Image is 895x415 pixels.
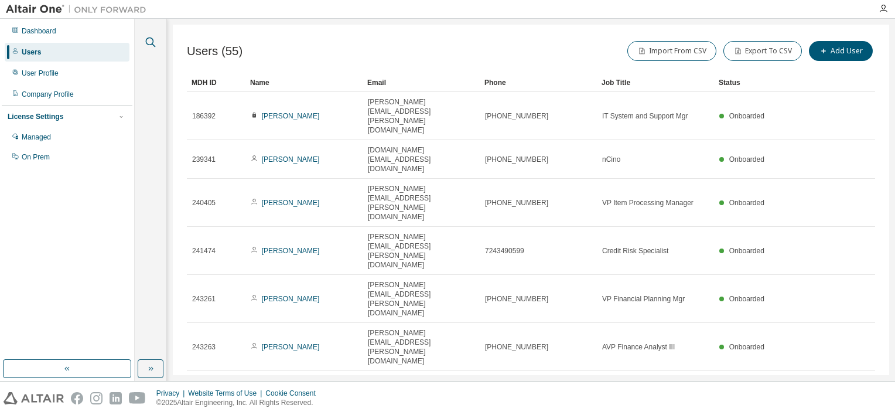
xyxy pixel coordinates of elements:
[110,392,122,404] img: linkedin.svg
[485,111,548,121] span: [PHONE_NUMBER]
[602,73,709,92] div: Job Title
[602,155,620,164] span: nCino
[262,295,320,303] a: [PERSON_NAME]
[4,392,64,404] img: altair_logo.svg
[6,4,152,15] img: Altair One
[367,73,475,92] div: Email
[602,246,668,256] span: Credit Risk Specialist
[90,392,103,404] img: instagram.svg
[22,26,56,36] div: Dashboard
[8,112,63,121] div: License Settings
[723,41,802,61] button: Export To CSV
[192,294,216,304] span: 243261
[250,73,358,92] div: Name
[485,294,548,304] span: [PHONE_NUMBER]
[602,342,675,352] span: AVP Finance Analyst III
[368,184,474,222] span: [PERSON_NAME][EMAIL_ADDRESS][PERSON_NAME][DOMAIN_NAME]
[262,112,320,120] a: [PERSON_NAME]
[485,342,548,352] span: [PHONE_NUMBER]
[729,199,764,207] span: Onboarded
[192,246,216,256] span: 241474
[729,295,764,303] span: Onboarded
[156,389,188,398] div: Privacy
[602,294,685,304] span: VP Financial Planning Mgr
[262,247,320,255] a: [PERSON_NAME]
[368,328,474,366] span: [PERSON_NAME][EMAIL_ADDRESS][PERSON_NAME][DOMAIN_NAME]
[368,232,474,270] span: [PERSON_NAME][EMAIL_ADDRESS][PERSON_NAME][DOMAIN_NAME]
[627,41,716,61] button: Import From CSV
[485,198,548,207] span: [PHONE_NUMBER]
[368,97,474,135] span: [PERSON_NAME][EMAIL_ADDRESS][PERSON_NAME][DOMAIN_NAME]
[484,73,592,92] div: Phone
[22,47,41,57] div: Users
[192,342,216,352] span: 243263
[368,145,474,174] span: [DOMAIN_NAME][EMAIL_ADDRESS][DOMAIN_NAME]
[602,111,688,121] span: IT System and Support Mgr
[602,198,694,207] span: VP Item Processing Manager
[192,73,241,92] div: MDH ID
[192,198,216,207] span: 240405
[262,343,320,351] a: [PERSON_NAME]
[368,280,474,318] span: [PERSON_NAME][EMAIL_ADDRESS][PERSON_NAME][DOMAIN_NAME]
[192,111,216,121] span: 186392
[262,199,320,207] a: [PERSON_NAME]
[188,389,265,398] div: Website Terms of Use
[809,41,873,61] button: Add User
[187,45,242,58] span: Users (55)
[265,389,322,398] div: Cookie Consent
[22,132,51,142] div: Managed
[729,247,764,255] span: Onboarded
[22,90,74,99] div: Company Profile
[485,155,548,164] span: [PHONE_NUMBER]
[71,392,83,404] img: facebook.svg
[719,73,814,92] div: Status
[192,155,216,164] span: 239341
[22,152,50,162] div: On Prem
[262,155,320,164] a: [PERSON_NAME]
[485,246,524,256] span: 7243490599
[129,392,146,404] img: youtube.svg
[22,69,59,78] div: User Profile
[729,112,764,120] span: Onboarded
[156,398,323,408] p: © 2025 Altair Engineering, Inc. All Rights Reserved.
[729,343,764,351] span: Onboarded
[729,155,764,164] span: Onboarded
